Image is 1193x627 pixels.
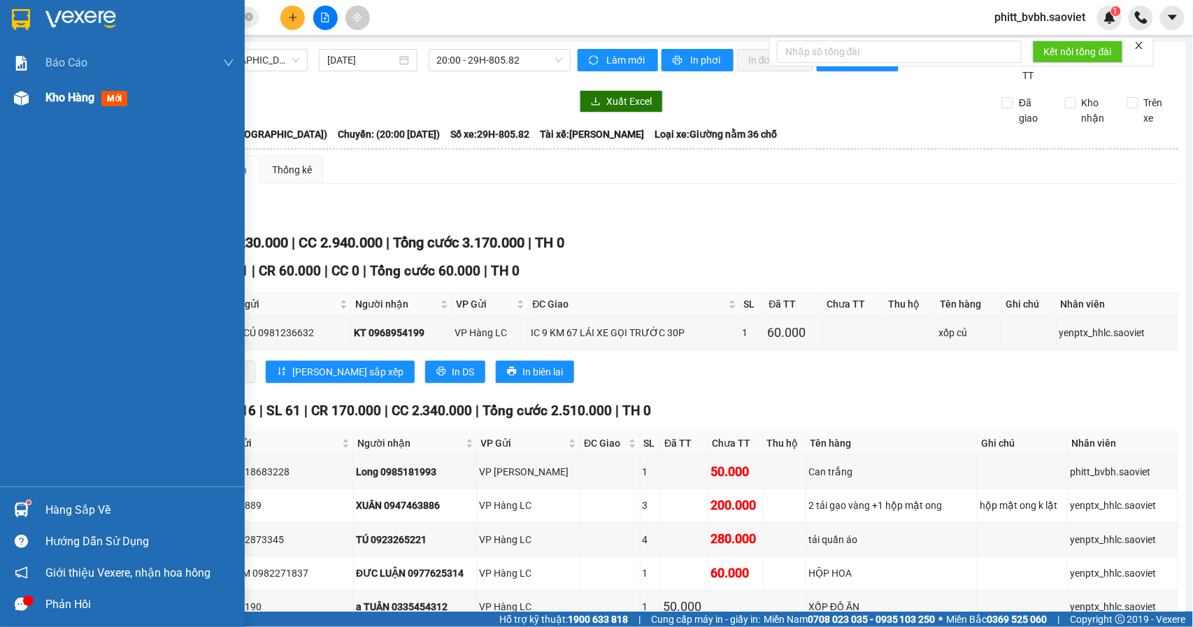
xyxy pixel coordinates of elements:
[808,614,936,625] strong: 0708 023 035 - 0935 103 250
[452,316,529,349] td: VP Hàng LC
[45,500,234,521] div: Hàng sắp về
[978,432,1068,455] th: Ghi chú
[259,263,321,279] span: CR 60.000
[1111,6,1121,16] sup: 1
[292,234,295,251] span: |
[937,293,1002,316] th: Tên hàng
[655,127,777,142] span: Loại xe: Giường nằm 36 chỗ
[45,594,234,615] div: Phản hồi
[478,523,581,556] td: VP Hàng LC
[356,565,474,581] div: ĐƯC LUẬN 0977625314
[808,565,975,581] div: HỘP HOA
[280,6,305,30] button: plus
[245,11,253,24] span: close-circle
[14,503,29,517] img: warehouse-icon
[356,498,474,513] div: XUÂN 0947463886
[277,366,287,377] span: sort-ascending
[741,293,766,316] th: SL
[216,234,288,251] span: CR 230.000
[355,296,438,312] span: Người nhận
[206,565,352,581] div: CHI TRÂM 0982271837
[45,531,234,552] div: Hướng dẫn sử dụng
[1033,41,1123,63] button: Kết nối tổng đài
[808,464,975,480] div: Can trắng
[320,13,330,22] span: file-add
[45,91,94,104] span: Kho hàng
[299,234,383,251] span: CC 2.940.000
[207,435,340,451] span: Người gửi
[455,325,526,340] div: VP Hàng LC
[211,403,256,419] span: Đơn 16
[663,597,706,617] div: 50.000
[245,13,253,21] span: close-circle
[808,498,975,513] div: 2 tải gạo vàng +1 hộp mật ong
[808,599,975,614] div: XỐP ĐỒ ĂN
[288,13,298,22] span: plus
[327,52,397,68] input: 15/08/2025
[1138,95,1179,126] span: Trên xe
[252,263,255,279] span: |
[1002,293,1057,316] th: Ghi chú
[823,293,885,316] th: Chưa TT
[540,127,644,142] span: Tài xế: [PERSON_NAME]
[338,127,440,142] span: Chuyến: (20:00 [DATE])
[15,535,28,548] span: question-circle
[532,296,725,312] span: ĐC Giao
[673,55,685,66] span: printer
[206,498,352,513] div: 0972564889
[1070,599,1176,614] div: yenptx_hhlc.saoviet
[710,563,761,583] div: 60.000
[584,435,625,451] span: ĐC Giao
[643,532,659,547] div: 4
[386,234,390,251] span: |
[531,325,737,340] div: IC 9 KM 67 LÁI XE GỌI TRƯỚC 30P
[768,323,821,343] div: 60.000
[641,432,662,455] th: SL
[15,598,28,611] span: message
[1059,325,1176,340] div: yenptx_hhlc.saoviet
[266,403,301,419] span: SL 61
[45,54,87,71] span: Báo cáo
[764,432,806,455] th: Thu hộ
[1166,11,1179,24] span: caret-down
[980,498,1065,513] div: hộp mật ong k lật
[356,599,474,614] div: a TUÂN 0335454312
[478,455,581,489] td: VP Bảo Hà
[437,50,562,71] span: 20:00 - 29H-805.82
[984,8,1097,26] span: phitt_bvbh.saoviet
[623,403,652,419] span: TH 0
[1068,432,1178,455] th: Nhân viên
[535,234,564,251] span: TH 0
[885,293,937,316] th: Thu hộ
[987,614,1048,625] strong: 0369 525 060
[206,532,352,547] div: tuấn 0332873345
[311,403,381,419] span: CR 170.000
[478,489,581,523] td: VP Hàng LC
[578,49,658,71] button: syncLàm mới
[661,432,708,455] th: Đã TT
[324,263,328,279] span: |
[483,403,613,419] span: Tổng cước 2.510.000
[710,462,761,482] div: 50.000
[638,612,641,627] span: |
[806,432,978,455] th: Tên hàng
[616,403,620,419] span: |
[478,556,581,590] td: VP Hàng LC
[436,366,446,377] span: printer
[710,529,761,549] div: 280.000
[766,293,824,316] th: Đã TT
[939,617,943,622] span: ⚪️
[651,612,760,627] span: Cung cấp máy in - giấy in:
[12,9,30,30] img: logo-vxr
[1103,11,1116,24] img: icon-new-feature
[496,361,574,383] button: printerIn biên lai
[580,90,663,113] button: downloadXuất Excel
[356,532,474,547] div: TÚ 0923265221
[808,532,975,547] div: tải quần áo
[354,325,450,340] div: KT 0968954199
[1070,532,1176,547] div: yenptx_hhlc.saoviet
[499,612,628,627] span: Hỗ trợ kỹ thuật:
[947,612,1048,627] span: Miền Bắc
[450,127,529,142] span: Số xe: 29H-805.82
[101,91,127,106] span: mới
